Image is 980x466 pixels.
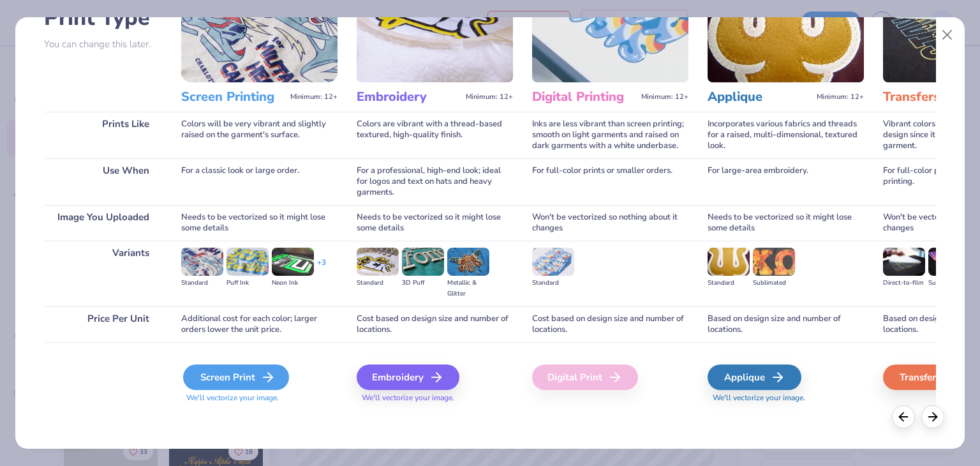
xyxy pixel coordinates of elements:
div: Variants [44,241,162,306]
div: Needs to be vectorized so it might lose some details [708,205,864,241]
h3: Embroidery [357,89,461,105]
div: + 3 [317,257,326,279]
span: We'll vectorize your image. [181,393,338,403]
img: Standard [708,248,750,276]
div: Cost based on design size and number of locations. [357,306,513,342]
span: Minimum: 12+ [641,93,688,101]
div: Embroidery [357,365,459,390]
span: Minimum: 12+ [290,93,338,101]
div: Digital Print [532,365,638,390]
h3: Digital Printing [532,89,636,105]
button: Close [935,23,960,47]
div: For a professional, high-end look; ideal for logos and text on hats and heavy garments. [357,158,513,205]
div: Standard [357,278,399,289]
div: Standard [532,278,574,289]
div: Transfers [883,365,977,390]
div: Inks are less vibrant than screen printing; smooth on light garments and raised on dark garments ... [532,112,688,158]
div: Image You Uploaded [44,205,162,241]
div: Metallic & Glitter [447,278,489,299]
div: For full-color prints or smaller orders. [532,158,688,205]
div: Supacolor [928,278,970,289]
div: Price Per Unit [44,306,162,342]
div: Direct-to-film [883,278,925,289]
img: Puff Ink [226,248,269,276]
div: Puff Ink [226,278,269,289]
span: We'll vectorize your image. [708,393,864,403]
img: Metallic & Glitter [447,248,489,276]
div: Colors will be very vibrant and slightly raised on the garment's surface. [181,112,338,158]
p: You can change this later. [44,39,162,50]
div: Neon Ink [272,278,314,289]
div: Sublimated [753,278,795,289]
div: Colors are vibrant with a thread-based textured, high-quality finish. [357,112,513,158]
img: Standard [532,248,574,276]
div: 3D Puff [402,278,444,289]
div: Needs to be vectorized so it might lose some details [357,205,513,241]
img: Sublimated [753,248,795,276]
div: Standard [181,278,223,289]
span: Minimum: 12+ [817,93,864,101]
img: Standard [357,248,399,276]
div: Use When [44,158,162,205]
div: Cost based on design size and number of locations. [532,306,688,342]
img: Neon Ink [272,248,314,276]
div: Additional cost for each color; larger orders lower the unit price. [181,306,338,342]
div: Applique [708,365,801,390]
span: Minimum: 12+ [466,93,513,101]
img: 3D Puff [402,248,444,276]
span: We'll vectorize your image. [357,393,513,403]
div: Based on design size and number of locations. [708,306,864,342]
div: Won't be vectorized so nothing about it changes [532,205,688,241]
img: Supacolor [928,248,970,276]
div: Prints Like [44,112,162,158]
h3: Screen Printing [181,89,285,105]
img: Direct-to-film [883,248,925,276]
div: Needs to be vectorized so it might lose some details [181,205,338,241]
div: Screen Print [183,365,289,390]
h3: Applique [708,89,812,105]
div: Standard [708,278,750,289]
div: Incorporates various fabrics and threads for a raised, multi-dimensional, textured look. [708,112,864,158]
img: Standard [181,248,223,276]
div: For a classic look or large order. [181,158,338,205]
div: For large-area embroidery. [708,158,864,205]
